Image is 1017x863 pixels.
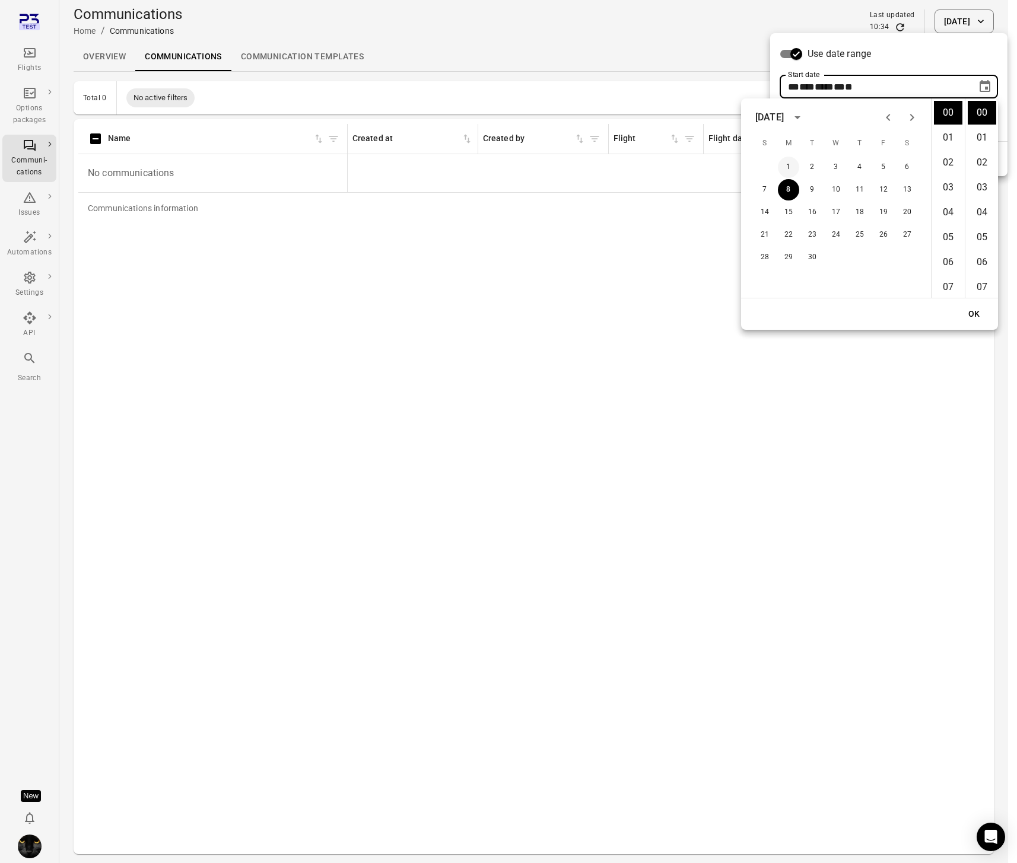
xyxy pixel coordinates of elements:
[968,101,996,125] li: 0 minutes
[845,82,853,91] span: Minutes
[802,224,823,246] button: 23
[778,247,799,268] button: 29
[873,179,894,200] button: 12
[815,82,834,91] span: Year
[934,101,962,125] li: 0 hours
[934,151,962,174] li: 2 hours
[754,247,776,268] button: 28
[825,224,847,246] button: 24
[788,82,799,91] span: Day
[825,157,847,178] button: 3
[968,250,996,274] li: 6 minutes
[849,179,870,200] button: 11
[955,303,993,325] button: OK
[965,98,998,298] ul: Select minutes
[873,132,894,155] span: Friday
[897,202,918,223] button: 20
[802,157,823,178] button: 2
[825,202,847,223] button: 17
[977,823,1005,851] div: Open Intercom Messenger
[968,126,996,149] li: 1 minutes
[900,106,924,129] button: Next month
[873,224,894,246] button: 26
[897,179,918,200] button: 13
[934,250,962,274] li: 6 hours
[932,98,965,298] ul: Select hours
[787,107,808,128] button: calendar view is open, switch to year view
[876,106,900,129] button: Previous month
[849,132,870,155] span: Thursday
[849,157,870,178] button: 4
[802,202,823,223] button: 16
[897,132,918,155] span: Saturday
[968,225,996,249] li: 5 minutes
[788,69,819,79] label: Start date
[778,224,799,246] button: 22
[754,179,776,200] button: 7
[849,224,870,246] button: 25
[934,225,962,249] li: 5 hours
[897,224,918,246] button: 27
[778,179,799,200] button: 8
[754,224,776,246] button: 21
[973,75,997,98] button: Choose date, selected date is Sep 8, 2025
[968,275,996,299] li: 7 minutes
[968,200,996,224] li: 4 minutes
[934,176,962,199] li: 3 hours
[968,176,996,199] li: 3 minutes
[802,247,823,268] button: 30
[934,200,962,224] li: 4 hours
[799,82,815,91] span: Month
[802,132,823,155] span: Tuesday
[755,110,784,125] div: [DATE]
[754,202,776,223] button: 14
[825,179,847,200] button: 10
[934,275,962,299] li: 7 hours
[754,132,776,155] span: Sunday
[934,126,962,149] li: 1 hours
[873,202,894,223] button: 19
[808,47,871,61] span: Use date range
[778,132,799,155] span: Monday
[778,157,799,178] button: 1
[897,157,918,178] button: 6
[968,151,996,174] li: 2 minutes
[778,202,799,223] button: 15
[849,202,870,223] button: 18
[834,82,845,91] span: Hours
[825,132,847,155] span: Wednesday
[873,157,894,178] button: 5
[802,179,823,200] button: 9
